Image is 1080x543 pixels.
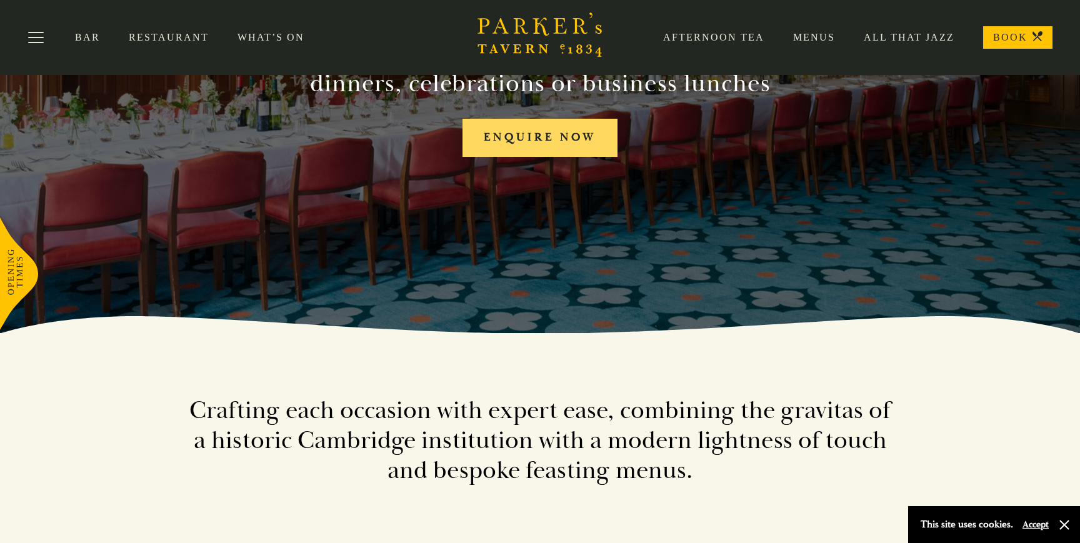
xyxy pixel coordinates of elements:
[462,119,617,157] a: Enquire now
[1022,519,1049,531] button: Accept
[1058,519,1071,531] button: Close and accept
[921,516,1013,534] p: This site uses cookies.
[184,396,896,486] h2: Crafting each occasion with expert ease, combining the gravitas of a historic Cambridge instituti...
[255,39,825,99] h2: [PERSON_NAME] Tavern crafts bespoke private dinners, celebrations or business lunches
